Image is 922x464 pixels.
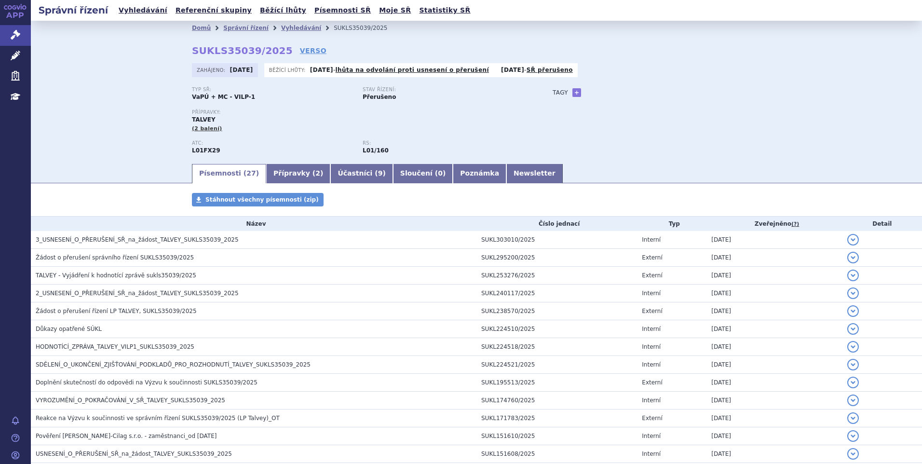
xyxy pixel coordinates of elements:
th: Zveřejněno [706,217,842,231]
a: Písemnosti SŘ [312,4,374,17]
td: SUKL151610/2025 [476,427,637,445]
a: Moje SŘ [376,4,414,17]
span: 9 [378,169,383,177]
td: [DATE] [706,320,842,338]
a: Sloučení (0) [393,164,453,183]
button: detail [847,448,859,460]
td: [DATE] [706,249,842,267]
span: Externí [642,379,662,386]
span: 0 [438,169,443,177]
span: VYROZUMĚNÍ_O_POKRAČOVÁNÍ_V_SŘ_TALVEY_SUKLS35039_2025 [36,397,225,404]
td: [DATE] [706,338,842,356]
td: SUKL224521/2025 [476,356,637,374]
span: Externí [642,254,662,261]
strong: [DATE] [310,67,333,73]
p: - [310,66,489,74]
span: Interní [642,236,661,243]
a: + [572,88,581,97]
th: Název [31,217,476,231]
a: Referenční skupiny [173,4,255,17]
span: 2 [315,169,320,177]
span: Žádost o přerušení řízení LP TALVEY, SUKLS35039/2025 [36,308,197,314]
span: Zahájeno: [197,66,227,74]
span: TALVEY [192,116,216,123]
a: lhůta na odvolání proti usnesení o přerušení [336,67,489,73]
td: SUKL295200/2025 [476,249,637,267]
td: [DATE] [706,285,842,302]
p: Typ SŘ: [192,87,353,93]
span: TALVEY - Vyjádření k hodnotící zprávě sukls35039/2025 [36,272,196,279]
a: Statistiky SŘ [416,4,473,17]
span: (2 balení) [192,125,222,132]
span: Žádost o přerušení správního řízení SUKLS35039/2025 [36,254,194,261]
a: Stáhnout všechny písemnosti (zip) [192,193,324,206]
td: SUKL240117/2025 [476,285,637,302]
span: Interní [642,450,661,457]
button: detail [847,412,859,424]
td: [DATE] [706,409,842,427]
span: Pověření Janssen-Cilag s.r.o. - zaměstnanci_od 03.03.2025 [36,433,217,439]
li: SUKLS35039/2025 [334,21,400,35]
p: Přípravky: [192,109,533,115]
strong: [DATE] [230,67,253,73]
a: Vyhledávání [281,25,321,31]
a: Správní řízení [223,25,269,31]
a: Poznámka [453,164,506,183]
span: Interní [642,290,661,297]
a: SŘ přerušeno [527,67,573,73]
span: USNESENÍ_O_PŘERUŠENÍ_SŘ_na_žádost_TALVEY_SUKLS35039_2025 [36,450,232,457]
h2: Správní řízení [31,3,116,17]
a: Domů [192,25,211,31]
a: Newsletter [506,164,563,183]
button: detail [847,252,859,263]
a: VERSO [300,46,326,55]
strong: SUKLS35039/2025 [192,45,293,56]
button: detail [847,341,859,353]
td: [DATE] [706,374,842,392]
p: ATC: [192,140,353,146]
a: Účastníci (9) [330,164,393,183]
span: SDĚLENÍ_O_UKONČENÍ_ZJIŠŤOVÁNÍ_PODKLADŮ_PRO_ROZHODNUTÍ_TALVEY_SUKLS35039_2025 [36,361,311,368]
th: Typ [637,217,706,231]
span: Interní [642,397,661,404]
span: 27 [246,169,256,177]
td: SUKL171783/2025 [476,409,637,427]
button: detail [847,395,859,406]
button: detail [847,430,859,442]
strong: monoklonální protilátky a konjugáty protilátka – léčivo [363,147,389,154]
span: Externí [642,415,662,422]
td: SUKL195513/2025 [476,374,637,392]
span: Interní [642,343,661,350]
span: Interní [642,361,661,368]
abbr: (?) [791,221,799,228]
h3: Tagy [553,87,568,98]
span: 3_USNESENÍ_O_PŘERUŠENÍ_SŘ_na_žádost_TALVEY_SUKLS35039_2025 [36,236,239,243]
p: - [501,66,573,74]
a: Písemnosti (27) [192,164,266,183]
strong: Přerušeno [363,94,396,100]
button: detail [847,305,859,317]
span: Externí [642,272,662,279]
a: Běžící lhůty [257,4,309,17]
a: Vyhledávání [116,4,170,17]
td: SUKL174760/2025 [476,392,637,409]
td: SUKL224518/2025 [476,338,637,356]
span: 2_USNESENÍ_O_PŘERUŠENÍ_SŘ_na_žádost_TALVEY_SUKLS35039_2025 [36,290,239,297]
span: Doplnění skutečností do odpovědi na Výzvu k součinnosti SUKLS35039/2025 [36,379,258,386]
td: [DATE] [706,427,842,445]
button: detail [847,377,859,388]
span: Interní [642,326,661,332]
p: RS: [363,140,524,146]
span: Běžící lhůty: [269,66,308,74]
td: [DATE] [706,356,842,374]
strong: VaPÚ + MC - VILP-1 [192,94,255,100]
td: SUKL238570/2025 [476,302,637,320]
span: Reakce na Výzvu k součinnosti ve správním řízení SUKLS35039/2025 (LP Talvey)_OT [36,415,280,422]
th: Detail [842,217,922,231]
td: [DATE] [706,445,842,463]
span: Interní [642,433,661,439]
td: [DATE] [706,392,842,409]
strong: [DATE] [501,67,524,73]
span: Stáhnout všechny písemnosti (zip) [205,196,319,203]
button: detail [847,234,859,246]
